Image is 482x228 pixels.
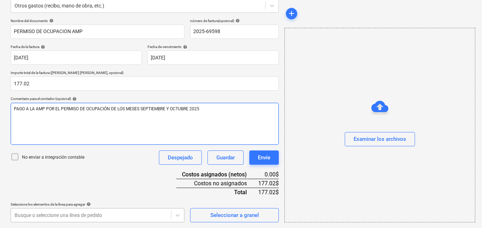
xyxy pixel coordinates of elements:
[182,45,187,49] span: help
[11,44,142,49] div: Fecha de la factura
[176,179,258,188] div: Costos no asignados
[447,194,482,228] div: Widget de chat
[11,96,279,101] div: Comentario para el contador (opcional)
[249,150,279,165] button: Envíe
[234,18,240,23] span: help
[258,179,279,188] div: 177.02$
[11,70,279,76] p: Importe total de la factura ([PERSON_NAME] [PERSON_NAME], opcional)
[210,211,259,220] div: Seleccionar a granel
[11,51,142,65] input: Fecha de factura no especificada
[216,153,235,162] div: Guardar
[190,18,279,23] div: número de factura (opcional)
[14,106,199,111] span: PAGO A LA AMP POR EL PERMISO DE OCUPACIÓN DE LOS MESES SEPTIEMBRE Y OCTUBRE 2025
[345,132,415,147] button: Examinar los archivos
[258,170,279,179] div: 0.00$
[85,202,91,206] span: help
[148,44,279,49] div: Fecha de vencimiento
[176,188,258,196] div: Total
[148,51,279,65] input: Fecha de vencimiento no especificada
[447,194,482,228] iframe: Chat Widget
[258,188,279,196] div: 177.02$
[176,170,258,179] div: Costos asignados (netos)
[39,45,45,49] span: help
[11,18,184,23] div: Nombre del documento
[258,153,270,162] div: Envíe
[190,208,279,222] button: Seleccionar a granel
[207,150,244,165] button: Guardar
[190,25,279,39] input: número de factura
[159,150,202,165] button: Despejado
[284,28,475,222] div: Examinar los archivos
[287,9,296,18] span: add
[71,97,77,101] span: help
[48,18,54,23] span: help
[168,153,193,162] div: Despejado
[354,135,406,144] div: Examinar los archivos
[11,25,184,39] input: Nombre del documento
[22,154,84,160] p: No enviar a integración contable
[11,76,279,91] input: Importe total de la factura (coste neto, opcional)
[11,202,184,207] div: Seleccione los elementos de la línea para agregar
